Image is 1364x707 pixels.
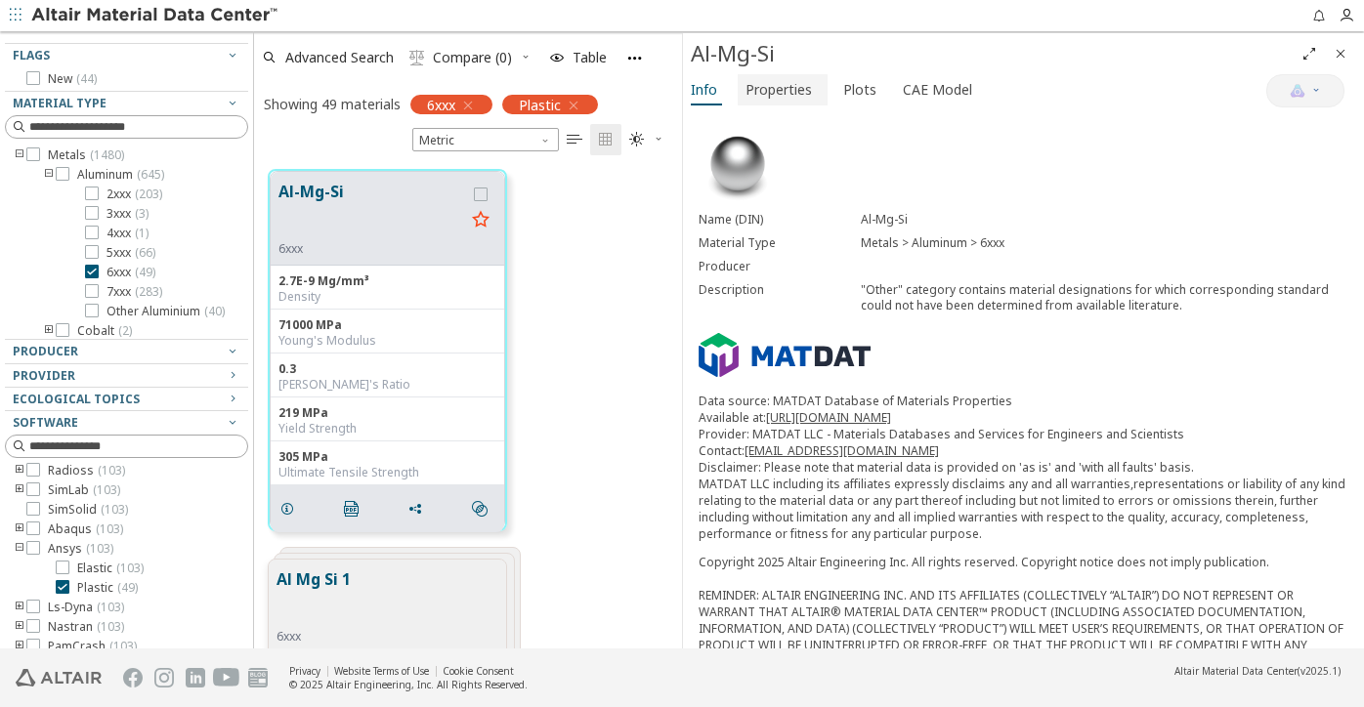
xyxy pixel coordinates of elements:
span: 5xxx [107,245,155,261]
div: © 2025 Altair Engineering, Inc. All Rights Reserved. [289,678,528,691]
i: toogle group [13,521,26,537]
span: Advanced Search [285,51,394,64]
button: Similar search [463,489,504,528]
span: Ansys [48,541,113,557]
span: Cobalt [77,323,132,339]
span: Info [691,74,717,105]
span: 6xxx [107,265,155,280]
span: ( 66 ) [135,244,155,261]
div: Description [699,282,861,313]
i: toogle group [42,167,56,183]
span: ( 49 ) [135,264,155,280]
span: 7xxx [107,284,162,300]
span: Ecological Topics [13,391,140,407]
span: Aluminum [77,167,164,183]
span: ( 203 ) [135,186,162,202]
span: Compare (0) [433,51,512,64]
span: Radioss [48,463,125,478]
button: Al-Mg-Si [278,180,465,241]
span: Abaqus [48,521,123,537]
span: ( 103 ) [93,481,120,498]
button: Theme [621,124,672,155]
a: Website Terms of Use [334,664,429,678]
img: Altair Engineering [16,669,102,686]
button: Details [271,489,312,528]
button: Producer [5,340,248,363]
i:  [629,132,645,147]
i: toogle group [13,600,26,615]
img: Logo - Provider [699,333,871,378]
div: 219 MPa [278,405,496,421]
span: Plastic [519,96,561,113]
button: PDF Download [335,489,376,528]
div: grid [254,155,682,648]
span: New [48,71,97,87]
div: Producer [699,259,861,274]
div: Yield Strength [278,421,496,437]
span: Software [13,414,78,431]
div: "Other" category contains material designations for which corresponding standard could not have b... [861,282,1348,313]
span: ( 103 ) [101,501,128,518]
span: Plastic [77,580,138,596]
div: Al-Mg-Si [691,38,1294,69]
div: Al-Mg-Si [861,212,1348,228]
span: ( 49 ) [117,579,138,596]
span: ( 645 ) [137,166,164,183]
button: Favorite [465,205,496,236]
span: Metals [48,147,124,163]
span: Altair Material Data Center [1174,664,1298,678]
span: ( 44 ) [76,70,97,87]
p: Data source: MATDAT Database of Materials Properties Available at: Provider: MATDAT LLC - Materia... [699,393,1348,542]
span: ( 1480 ) [90,146,124,163]
div: Ultimate Tensile Strength [278,465,496,480]
button: Share [399,489,440,528]
span: ( 283 ) [135,283,162,300]
span: CAE Model [903,74,972,105]
div: Showing 49 materials [264,95,401,113]
span: Metric [412,128,559,151]
button: Material Type [5,92,248,115]
i:  [409,50,425,65]
span: ( 3 ) [135,205,149,222]
a: Privacy [289,664,320,678]
span: SimSolid [48,502,128,518]
button: Ecological Topics [5,388,248,411]
a: [EMAIL_ADDRESS][DOMAIN_NAME] [745,442,939,459]
span: 3xxx [107,206,149,222]
div: 0.3 [278,361,496,377]
i: toogle group [13,482,26,498]
div: (v2025.1) [1174,664,1341,678]
span: Table [573,51,607,64]
i: toogle group [42,323,56,339]
span: 4xxx [107,226,149,241]
div: Young's Modulus [278,333,496,349]
button: Flags [5,44,248,67]
div: 71000 MPa [278,317,496,333]
div: Metals > Aluminum > 6xxx [861,235,1348,251]
img: Altair Material Data Center [31,6,280,25]
span: Other Aluminium [107,304,225,319]
i: toogle group [13,541,26,557]
span: Flags [13,47,50,63]
div: Material Type [699,235,861,251]
button: Table View [559,124,590,155]
button: Software [5,411,248,435]
span: ( 103 ) [98,462,125,478]
i:  [598,132,614,147]
span: ( 103 ) [109,638,137,654]
span: SimLab [48,482,120,498]
span: ( 1 ) [135,225,149,241]
div: 305 MPa [278,449,496,465]
span: Provider [13,367,75,384]
img: AI Copilot [1290,83,1305,99]
span: ( 103 ) [116,560,144,576]
button: Tile View [590,124,621,155]
span: Properties [746,74,812,105]
span: PamCrash [48,639,137,654]
span: ( 40 ) [204,303,225,319]
span: ( 103 ) [97,618,124,635]
span: Ls-Dyna [48,600,124,615]
button: Close [1325,38,1356,69]
button: Provider [5,364,248,388]
div: Unit System [412,128,559,151]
